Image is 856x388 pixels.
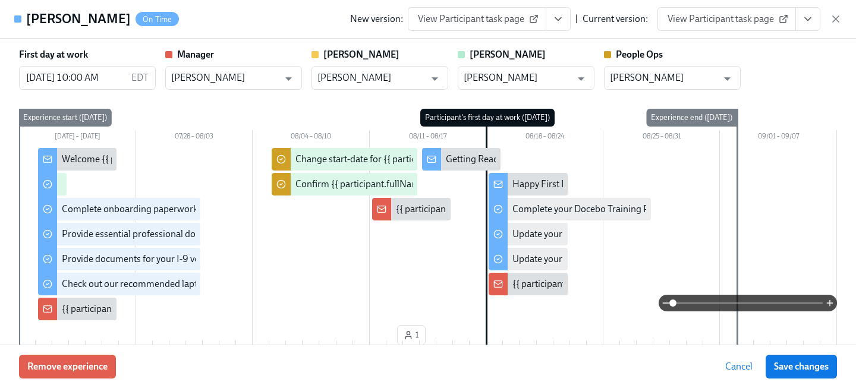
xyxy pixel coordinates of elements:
[646,109,737,127] div: Experience end ([DATE])
[19,355,116,378] button: Remove experience
[766,355,837,378] button: Save changes
[177,49,214,60] strong: Manager
[512,178,687,191] div: Happy First Day {{ participant.firstName }}!
[418,13,536,25] span: View Participant task page
[19,130,136,146] div: [DATE] – [DATE]
[512,228,628,241] div: Update your Linkedin profile
[512,203,678,216] div: Complete your Docebo Training Pathway
[136,130,253,146] div: 07/28 – 08/03
[131,71,149,84] p: EDT
[725,361,753,373] span: Cancel
[295,178,546,191] div: Confirm {{ participant.fullName }}'s background check passed
[774,361,829,373] span: Save changes
[512,277,675,291] div: {{ participant.firstName }} starts [DATE]!
[603,130,720,146] div: 08/25 – 08/31
[572,70,590,88] button: Open
[62,228,247,241] div: Provide essential professional documentation
[19,48,88,61] label: First day at work
[62,203,302,216] div: Complete onboarding paperwork in [GEOGRAPHIC_DATA]
[18,109,112,127] div: Experience start ([DATE])
[420,109,555,127] div: Participant's first day at work ([DATE])
[718,70,737,88] button: Open
[279,70,298,88] button: Open
[253,130,370,146] div: 08/04 – 08/10
[616,49,663,60] strong: People Ops
[62,153,210,166] div: Welcome {{ participant.firstName }}!
[512,253,628,266] div: Update your Email Signature
[397,325,426,345] button: 1
[668,13,786,25] span: View Participant task page
[720,130,837,146] div: 09/01 – 09/07
[62,178,238,191] div: Complete your background check in Checkr
[426,70,444,88] button: Open
[795,7,820,31] button: View task page
[26,10,131,28] h4: [PERSON_NAME]
[470,49,546,60] strong: [PERSON_NAME]
[575,12,578,26] div: |
[350,12,403,26] div: New version:
[136,15,179,24] span: On Time
[717,355,761,378] button: Cancel
[295,153,486,166] div: Change start-date for {{ participant.fullName }}
[408,7,546,31] a: View Participant task page
[546,7,571,31] button: View task page
[583,12,648,26] div: Current version:
[62,253,235,266] div: Provide documents for your I-9 verification
[62,277,232,291] div: Check out our recommended laptop specs
[323,49,399,60] strong: [PERSON_NAME]
[27,361,108,373] span: Remove experience
[396,203,575,216] div: {{ participant.fullName }} starts in a week 🎉
[370,130,487,146] div: 08/11 – 08/17
[446,153,568,166] div: Getting Ready for Onboarding
[404,329,419,341] span: 1
[486,130,603,146] div: 08/18 – 08/24
[657,7,796,31] a: View Participant task page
